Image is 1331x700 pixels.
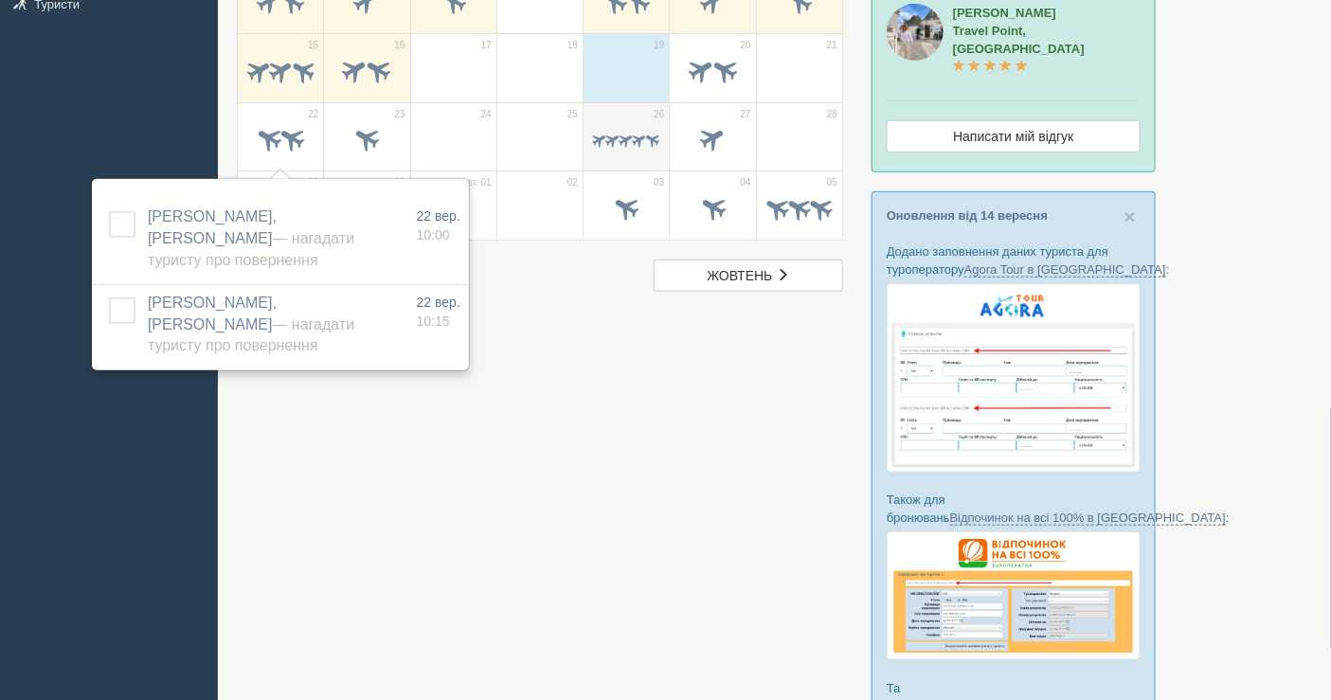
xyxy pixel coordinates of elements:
[827,108,837,121] span: 28
[308,39,318,52] span: 15
[456,176,492,189] span: жовт. 01
[148,230,354,268] span: — Нагадати туристу про повернення
[417,206,460,244] a: 22 вер. 10:00
[148,295,354,354] span: [PERSON_NAME], [PERSON_NAME]
[887,283,1141,473] img: agora-tour-%D1%84%D0%BE%D1%80%D0%BC%D0%B0-%D0%B1%D1%80%D0%BE%D0%BD%D1%8E%D0%B2%D0%B0%D0%BD%D0%BD%...
[481,39,492,52] span: 17
[741,176,751,189] span: 04
[394,39,405,52] span: 16
[953,6,1085,74] a: [PERSON_NAME]Travel Point, [GEOGRAPHIC_DATA]
[394,176,405,189] span: 30
[417,314,450,329] span: 10:15
[481,108,492,121] span: 24
[827,39,837,52] span: 21
[887,491,1141,527] p: Також для бронювань :
[654,176,664,189] span: 03
[417,227,450,242] span: 10:00
[1124,206,1136,227] span: ×
[148,295,354,354] a: [PERSON_NAME], [PERSON_NAME]— Нагадати туристу про повернення
[887,120,1141,153] a: Написати мій відгук
[827,176,837,189] span: 05
[308,108,318,121] span: 22
[308,176,318,189] span: 29
[887,208,1048,223] a: Оновлення від 14 вересня
[394,108,405,121] span: 23
[654,108,664,121] span: 26
[887,242,1141,278] p: Додано заповнення даних туриста для туроператору :
[964,262,1166,278] a: Agora Tour в [GEOGRAPHIC_DATA]
[567,108,578,121] span: 25
[654,260,843,292] a: жовтень
[148,208,354,268] a: [PERSON_NAME], [PERSON_NAME]— Нагадати туристу про повернення
[567,39,578,52] span: 18
[950,511,1226,526] a: Відпочинок на всі 100% в [GEOGRAPHIC_DATA]
[148,208,354,268] span: [PERSON_NAME], [PERSON_NAME]
[1124,206,1136,226] button: Close
[417,208,460,224] span: 22 вер.
[708,268,773,283] span: жовтень
[654,39,664,52] span: 19
[887,531,1141,660] img: otdihnavse100--%D1%84%D0%BE%D1%80%D0%BC%D0%B0-%D0%B1%D1%80%D0%BE%D0%BD%D0%B8%D1%80%D0%BE%D0%B2%D0...
[741,108,751,121] span: 27
[417,293,460,331] a: 22 вер. 10:15
[417,295,460,310] span: 22 вер.
[567,176,578,189] span: 02
[741,39,751,52] span: 20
